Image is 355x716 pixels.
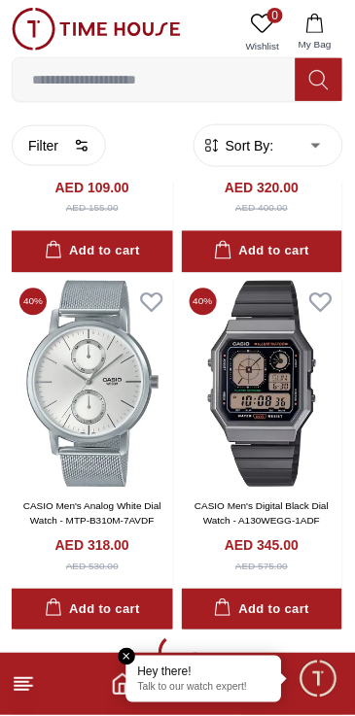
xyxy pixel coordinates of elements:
button: My Bag [287,8,343,57]
div: Hey there! [138,665,270,680]
p: Talk to our watch expert! [138,682,270,696]
div: AED 155.00 [66,201,119,216]
h4: AED 318.00 [55,536,129,556]
img: ... [12,8,181,51]
button: Add to cart [182,231,343,273]
span: Wishlist [238,39,287,53]
span: 0 [267,8,283,23]
button: Sort By: [202,136,274,155]
a: CASIO Men's Analog White Dial Watch - MTP-B310M-7AVDF [23,501,161,527]
div: Chat Widget [298,659,340,701]
button: Add to cart [182,590,343,631]
h4: AED 109.00 [55,178,129,197]
em: Close tooltip [119,649,136,666]
button: Filter [12,125,106,166]
button: Add to cart [12,590,173,631]
span: 40 % [19,289,47,316]
span: Sort By: [222,136,274,155]
div: Add to cart [45,241,140,263]
a: Home [111,673,134,697]
div: Add to cart [214,241,309,263]
div: AED 400.00 [235,201,288,216]
h4: AED 345.00 [225,536,299,556]
span: My Bag [291,37,339,51]
img: CASIO Men's Analog White Dial Watch - MTP-B310M-7AVDF [12,281,173,488]
div: AED 575.00 [235,560,288,574]
div: AED 530.00 [66,560,119,574]
div: Add to cart [45,599,140,622]
button: Add to cart [12,231,173,273]
span: 40 % [190,289,217,316]
a: 0Wishlist [238,8,287,57]
a: CASIO Men's Digital Black Dial Watch - A130WEGG-1ADF [195,501,329,527]
div: Add to cart [214,599,309,622]
h4: AED 320.00 [225,178,299,197]
img: CASIO Men's Digital Black Dial Watch - A130WEGG-1ADF [182,281,343,488]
